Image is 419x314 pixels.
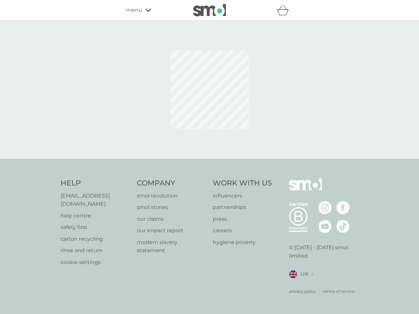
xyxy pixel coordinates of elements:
img: visit the smol Facebook page [337,201,350,214]
h4: Help [61,178,130,188]
img: smol [193,4,226,16]
a: cookie settings [61,258,130,267]
a: privacy policy [289,288,316,294]
a: terms of service [323,288,355,294]
a: smol stories [137,203,207,212]
h4: Company [137,178,207,188]
a: press [213,215,272,223]
img: smol [289,178,322,201]
img: visit the smol Instagram page [319,201,332,214]
a: carton recycling [61,235,130,243]
img: UK flag [289,270,297,278]
div: basket [277,4,293,17]
a: rinse and return [61,246,130,255]
img: select a new location [312,272,314,276]
a: our claims [137,215,207,223]
p: © [DATE] - [DATE] smol limited [289,243,359,260]
a: our impact report [137,226,207,235]
a: hygiene poverty [213,238,272,247]
a: influencers [213,192,272,200]
a: modern slavery statement [137,238,207,255]
span: UK [301,270,308,278]
a: smol revolution [137,192,207,200]
a: safety first [61,223,130,232]
a: [EMAIL_ADDRESS][DOMAIN_NAME] [61,192,130,208]
img: visit the smol Youtube page [319,220,332,233]
span: menu [126,6,142,14]
a: careers [213,226,272,235]
img: visit the smol Tiktok page [337,220,350,233]
a: help centre [61,212,130,220]
a: partnerships [213,203,272,212]
h4: Work With Us [213,178,272,188]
